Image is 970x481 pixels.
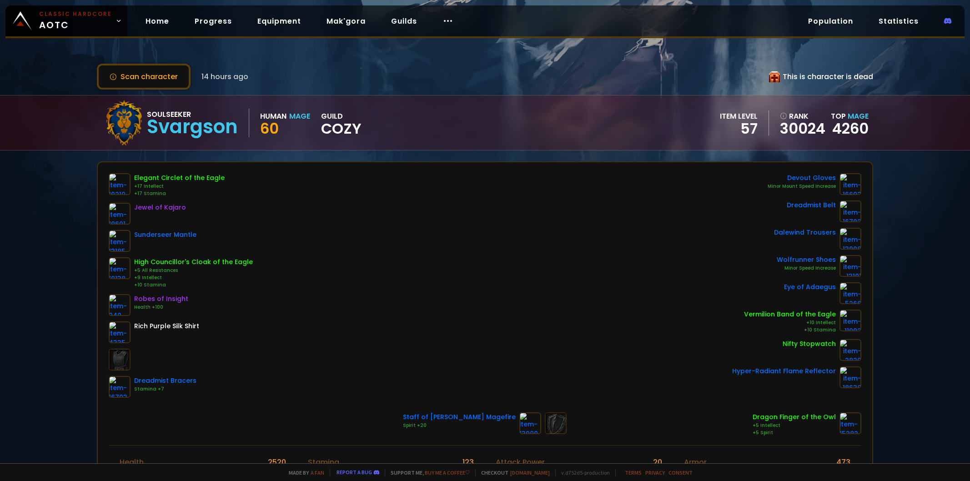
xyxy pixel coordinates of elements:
[510,469,550,476] a: [DOMAIN_NAME]
[109,173,131,195] img: item-10219
[134,267,253,274] div: +5 All Resistances
[337,469,372,476] a: Report a bug
[832,118,869,139] a: 4260
[831,110,869,122] div: Top
[134,257,253,267] div: High Councillor's Cloak of the Eagle
[134,386,196,393] div: Stamina +7
[385,469,470,476] span: Support me,
[260,118,279,139] span: 60
[39,10,112,18] small: Classic Hardcore
[403,412,516,422] div: Staff of [PERSON_NAME] Magefire
[645,469,665,476] a: Privacy
[839,310,861,331] img: item-11992
[720,110,758,122] div: item level
[134,183,225,190] div: +17 Intellect
[134,304,188,311] div: Health +100
[134,321,199,331] div: Rich Purple Silk Shirt
[836,456,850,468] div: 473
[134,376,196,386] div: Dreadmist Bracers
[668,469,693,476] a: Consent
[147,109,238,120] div: Soulseeker
[784,282,836,292] div: Eye of Adaegus
[187,12,239,30] a: Progress
[134,190,225,197] div: +17 Stamina
[5,5,127,36] a: Classic HardcoreAOTC
[134,173,225,183] div: Elegant Circlet of the Eagle
[777,265,836,272] div: Minor Speed Increase
[769,71,873,82] div: This is character is dead
[839,173,861,195] img: item-16692
[321,122,362,135] span: Cozy
[720,122,758,135] div: 57
[250,12,308,30] a: Equipment
[134,230,196,240] div: Sunderseer Mantle
[120,456,144,468] div: Health
[871,12,926,30] a: Statistics
[555,469,610,476] span: v. d752d5 - production
[283,469,324,476] span: Made by
[134,203,186,212] div: Jewel of Kajaro
[839,228,861,250] img: item-13008
[753,422,836,429] div: +5 Intellect
[134,281,253,289] div: +10 Stamina
[839,366,861,388] img: item-18638
[39,10,112,32] span: AOTC
[839,255,861,277] img: item-13101
[109,294,131,316] img: item-940
[839,282,861,304] img: item-5266
[308,456,339,468] div: Stamina
[653,456,662,468] div: 20
[138,12,176,30] a: Home
[289,110,310,122] div: Mage
[134,274,253,281] div: +9 Intellect
[425,469,470,476] a: Buy me a coffee
[109,257,131,279] img: item-10138
[801,12,860,30] a: Population
[774,228,836,237] div: Dalewind Trousers
[684,456,707,468] div: Armor
[625,469,642,476] a: Terms
[744,310,836,319] div: Vermilion Band of the Eagle
[744,319,836,326] div: +10 Intellect
[519,412,541,434] img: item-13000
[462,456,474,468] div: 123
[777,255,836,265] div: Wolfrunner Shoes
[732,366,836,376] div: Hyper-Radiant Flame Reflector
[783,339,836,349] div: Nifty Stopwatch
[839,339,861,361] img: item-2820
[839,200,861,222] img: item-16702
[753,429,836,436] div: +5 Spirit
[321,110,362,135] div: guild
[753,412,836,422] div: Dragon Finger of the Owl
[496,456,545,468] div: Attack Power
[768,173,836,183] div: Devout Gloves
[311,469,324,476] a: a fan
[109,376,131,398] img: item-16703
[848,111,869,121] span: Mage
[744,326,836,334] div: +10 Stamina
[787,200,836,210] div: Dreadmist Belt
[475,469,550,476] span: Checkout
[780,110,825,122] div: rank
[839,412,861,434] img: item-15282
[403,422,516,429] div: Spirit +20
[147,120,238,134] div: Svargson
[109,321,131,343] img: item-4335
[384,12,424,30] a: Guilds
[768,183,836,190] div: Minor Mount Speed Increase
[260,110,286,122] div: Human
[268,456,286,468] div: 2520
[201,71,248,82] span: 14 hours ago
[97,64,191,90] button: Scan character
[319,12,373,30] a: Mak'gora
[134,294,188,304] div: Robes of Insight
[109,230,131,252] img: item-13185
[109,203,131,225] img: item-19601
[780,122,825,135] a: 30024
